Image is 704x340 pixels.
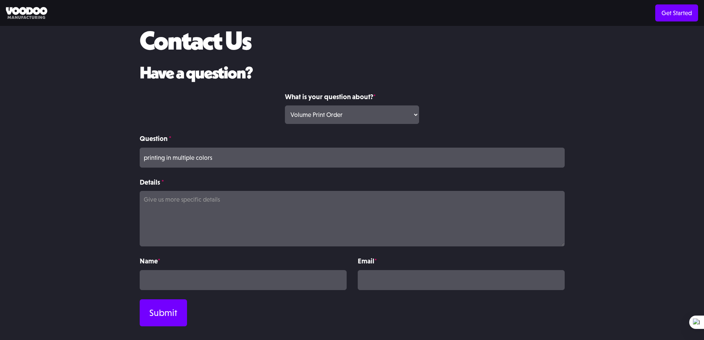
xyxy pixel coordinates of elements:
[140,26,251,54] h1: Contact Us
[140,91,565,326] form: Contact Form
[140,148,565,168] input: Briefly describe your question
[140,256,347,266] label: Name
[6,7,47,19] img: Voodoo Manufacturing logo
[140,178,160,186] strong: Details
[358,256,565,266] label: Email
[285,91,419,102] label: What is your question about?
[140,64,565,82] h2: Have a question?
[140,299,187,326] input: Submit
[655,4,698,21] a: Get Started
[140,134,167,142] strong: Question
